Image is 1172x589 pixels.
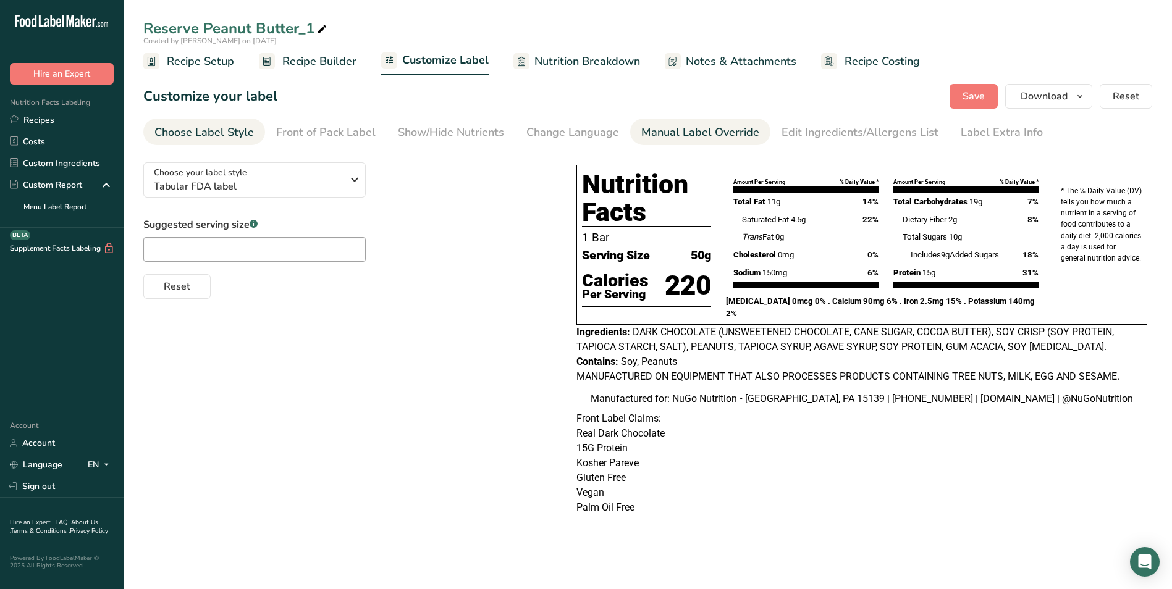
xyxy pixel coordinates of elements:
[903,215,946,224] span: Dietary Fiber
[154,166,247,179] span: Choose your label style
[398,124,504,141] div: Show/Hide Nutrients
[950,84,998,109] button: Save
[576,426,1147,441] p: Real Dark Chocolate
[845,53,920,70] span: Recipe Costing
[10,230,30,240] div: BETA
[576,500,1147,515] p: Palm Oil Free
[621,356,677,367] span: Soy, Peanuts
[665,48,796,75] a: Notes & Attachments
[1061,185,1142,264] p: * The % Daily Value (DV) tells you how much a nutrient in a serving of food contributes to a dail...
[911,250,999,259] span: Includes Added Sugars
[948,215,957,224] span: 2g
[1022,267,1039,279] span: 31%
[686,53,796,70] span: Notes & Attachments
[10,518,54,527] a: Hire an Expert .
[143,274,211,299] button: Reset
[762,268,787,277] span: 150mg
[733,268,761,277] span: Sodium
[582,246,650,265] span: Serving Size
[143,217,366,232] label: Suggested serving size
[961,124,1043,141] div: Label Extra Info
[576,326,630,338] span: Ingredients:
[582,229,711,246] p: 1 Bar
[164,279,190,294] span: Reset
[576,356,618,367] span: Contains:
[733,197,765,206] span: Total Fat
[641,124,759,141] div: Manual Label Override
[742,232,762,241] i: Trans
[665,265,711,306] p: 220
[733,178,785,186] div: Amount Per Serving
[576,326,1114,353] span: DARK CHOCOLATE (UNSWEETENED CHOCOLATE, CANE SUGAR, COCOA BUTTER), SOY CRISP (SOY PROTEIN, TAPIOCA...
[143,162,366,198] button: Choose your label style Tabular FDA label
[143,48,234,75] a: Recipe Setup
[576,391,1147,406] div: Manufactured for: NuGo Nutrition • [GEOGRAPHIC_DATA], PA 15139 | [PHONE_NUMBER] | [DOMAIN_NAME] |...
[259,48,356,75] a: Recipe Builder
[862,196,879,208] span: 14%
[88,457,114,472] div: EN
[526,124,619,141] div: Change Language
[893,197,968,206] span: Total Carbohydrates
[791,215,806,224] span: 4.5g
[1005,84,1092,109] button: Download
[949,232,962,241] span: 10g
[513,48,640,75] a: Nutrition Breakdown
[576,485,1147,500] p: Vegan
[10,63,114,85] button: Hire an Expert
[10,518,98,535] a: About Us .
[1027,196,1039,208] span: 7%
[742,215,789,224] span: Saturated Fat
[10,554,114,569] div: Powered By FoodLabelMaker © 2025 All Rights Reserved
[576,456,1147,470] p: Kosher Pareve
[1113,89,1139,104] span: Reset
[862,214,879,226] span: 22%
[576,370,1119,382] span: MANUFACTURED ON EQUIPMENT THAT ALSO PROCESSES PRODUCTS CONTAINING TREE NUTS, MILK, EGG AND SESAME.
[867,267,879,279] span: 6%
[10,454,62,475] a: Language
[154,124,254,141] div: Choose Label Style
[778,250,794,259] span: 0mg
[10,178,82,191] div: Custom Report
[402,52,489,69] span: Customize Label
[582,170,711,227] h1: Nutrition Facts
[922,268,935,277] span: 15g
[582,272,649,290] p: Calories
[903,232,947,241] span: Total Sugars
[1130,547,1160,577] div: Open Intercom Messenger
[782,124,938,141] div: Edit Ingredients/Allergens List
[143,36,277,46] span: Created by [PERSON_NAME] on [DATE]
[867,249,879,261] span: 0%
[70,527,108,535] a: Privacy Policy
[1022,249,1039,261] span: 18%
[1021,89,1068,104] span: Download
[767,197,780,206] span: 11g
[576,441,1147,456] p: 15G Protein
[893,178,945,186] div: Amount Per Serving
[576,470,1147,485] p: Gluten Free
[56,518,71,527] a: FAQ .
[576,411,1147,426] p: Front Label Claims:
[733,250,776,259] span: Cholesterol
[11,527,70,535] a: Terms & Conditions .
[143,86,277,107] h1: Customize your label
[821,48,920,75] a: Recipe Costing
[282,53,356,70] span: Recipe Builder
[840,178,879,186] div: % Daily Value *
[969,197,982,206] span: 19g
[941,250,950,259] span: 9g
[1027,214,1039,226] span: 8%
[775,232,784,241] span: 0g
[534,53,640,70] span: Nutrition Breakdown
[143,17,329,40] div: Reserve Peanut Butter_1
[381,46,489,76] a: Customize Label
[893,268,921,277] span: Protein
[691,246,711,265] span: 50g
[963,89,985,104] span: Save
[154,179,342,194] span: Tabular FDA label
[726,295,1046,320] p: [MEDICAL_DATA] 0mcg 0% . Calcium 90mg 6% . Iron 2.5mg 15% . Potassium 140mg 2%
[1100,84,1152,109] button: Reset
[276,124,376,141] div: Front of Pack Label
[167,53,234,70] span: Recipe Setup
[742,232,774,241] span: Fat
[1000,178,1039,186] div: % Daily Value *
